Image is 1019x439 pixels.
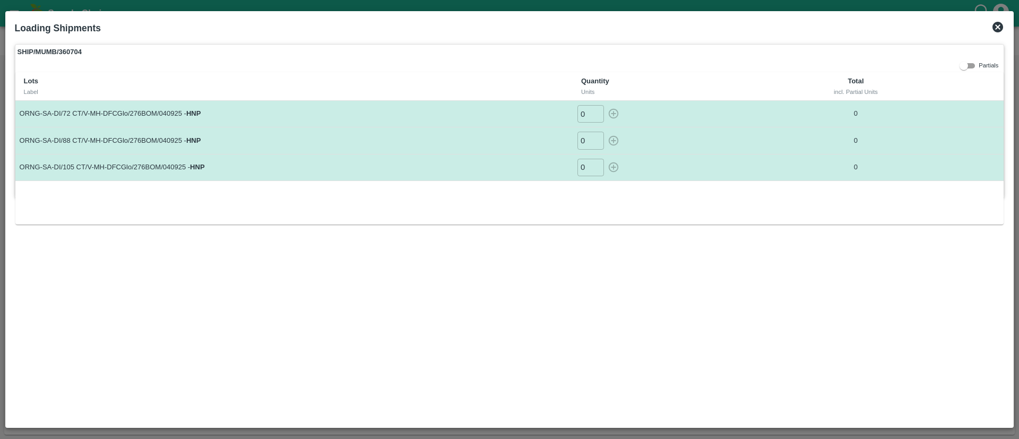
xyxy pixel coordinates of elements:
[577,105,604,123] input: 0
[24,87,564,97] div: Label
[773,162,938,173] p: 0
[15,100,573,127] td: ORNG-SA-DI/72 CT/V-MH-DFCGlo/276BOM/040925 -
[186,109,201,117] strong: HNP
[848,77,863,85] b: Total
[190,163,204,171] strong: HNP
[15,154,573,180] td: ORNG-SA-DI/105 CT/V-MH-DFCGlo/276BOM/040925 -
[778,87,934,97] div: incl. Partial Units
[773,136,938,146] p: 0
[15,127,573,154] td: ORNG-SA-DI/88 CT/V-MH-DFCGlo/276BOM/040925 -
[18,47,82,57] strong: SHIP/MUMB/360704
[581,77,609,85] b: Quantity
[581,87,761,97] div: Units
[15,23,101,33] b: Loading Shipments
[577,159,604,176] input: 0
[577,132,604,149] input: 0
[24,77,38,85] b: Lots
[186,136,201,144] strong: HNP
[957,59,998,72] div: Partials
[773,109,938,119] p: 0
